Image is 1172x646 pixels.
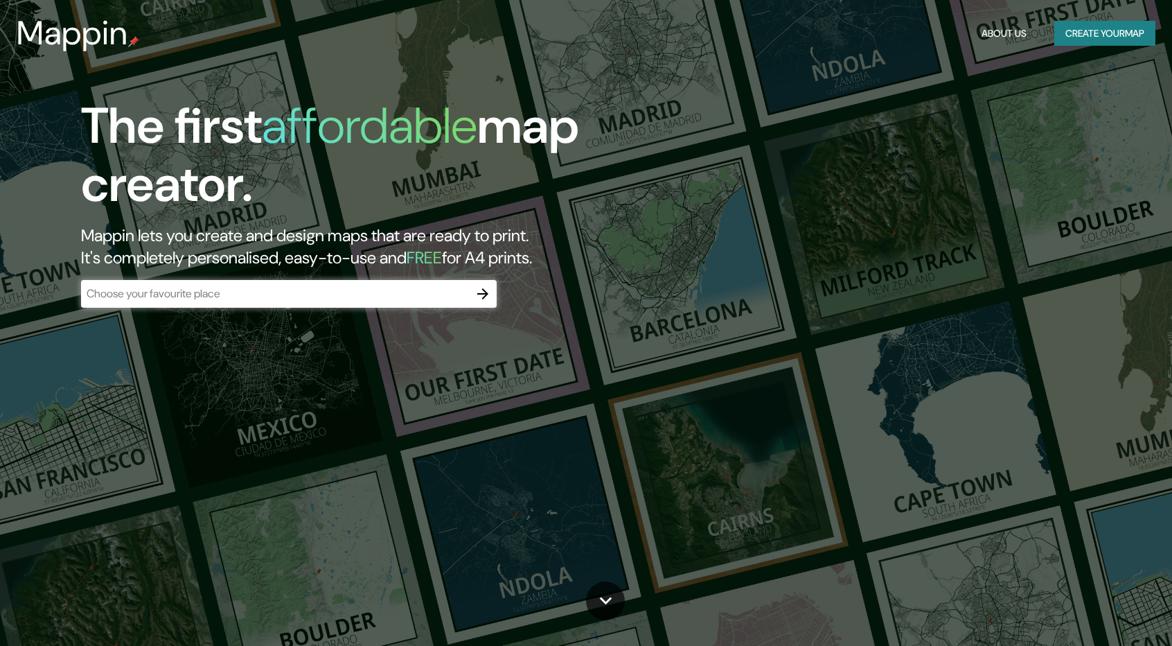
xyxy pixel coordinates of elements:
button: About Us [976,21,1032,46]
h1: affordable [262,94,477,158]
h1: The first map creator. [81,97,667,225]
input: Choose your favourite place [81,286,469,302]
h2: Mappin lets you create and design maps that are ready to print. It's completely personalised, eas... [81,225,667,269]
h5: FREE [407,247,442,268]
h3: Mappin [17,14,128,53]
button: Create yourmap [1054,21,1155,46]
img: mappin-pin [128,36,139,47]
